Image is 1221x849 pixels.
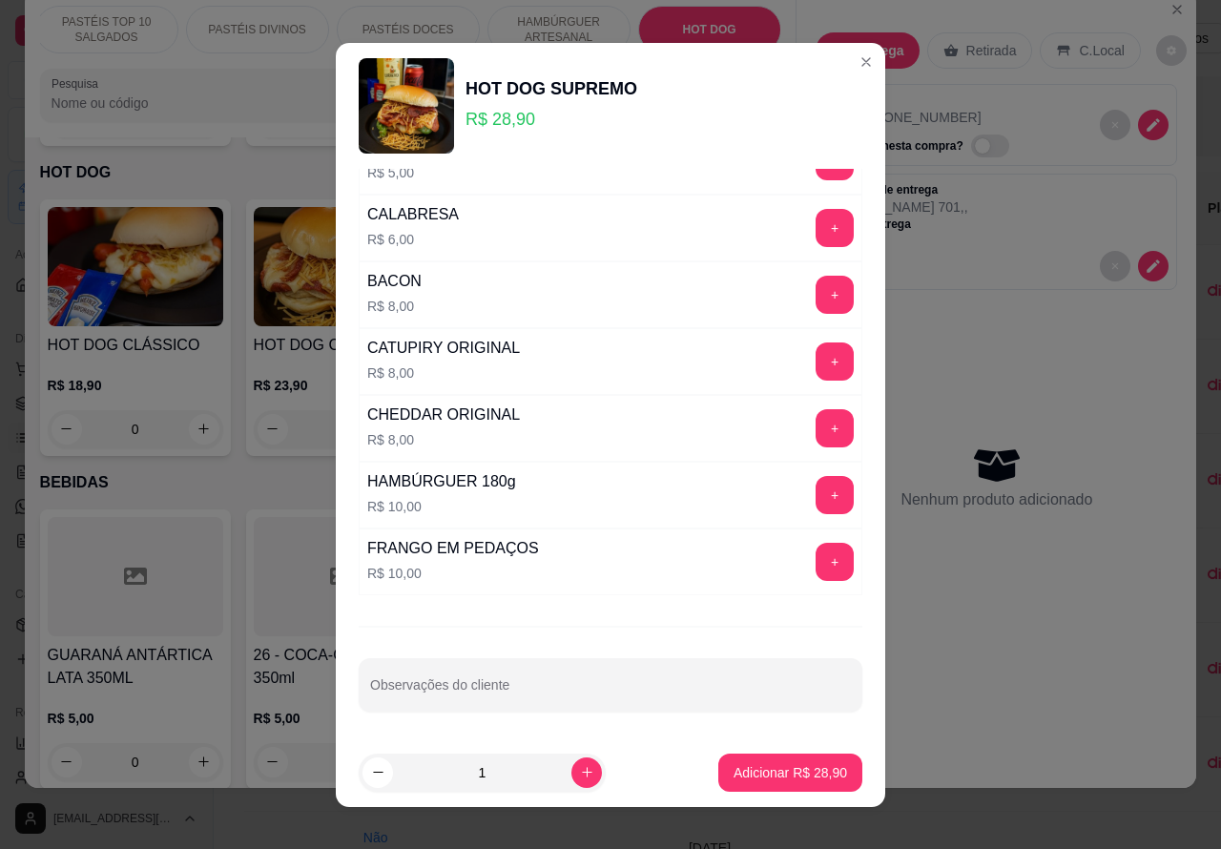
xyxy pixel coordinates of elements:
button: add [816,543,854,581]
p: R$ 8,00 [367,430,520,449]
p: R$ 8,00 [367,363,520,383]
button: decrease-product-quantity [362,757,393,788]
div: HAMBÚRGUER 180g [367,470,516,493]
button: add [816,342,854,381]
div: CALABRESA [367,203,459,226]
button: Adicionar R$ 28,90 [718,754,862,792]
p: R$ 5,00 [367,163,452,182]
button: add [816,276,854,314]
div: FRANGO EM PEDAÇOS [367,537,539,560]
button: add [816,476,854,514]
button: add [816,209,854,247]
div: HOT DOG SUPREMO [466,75,637,102]
button: add [816,409,854,447]
button: increase-product-quantity [571,757,602,788]
img: product-image [359,58,454,154]
div: CATUPIRY ORIGINAL [367,337,520,360]
p: Adicionar R$ 28,90 [734,763,847,782]
div: BACON [367,270,422,293]
p: R$ 28,90 [466,106,637,133]
button: Close [851,47,881,77]
input: Observações do cliente [370,683,851,702]
p: R$ 6,00 [367,230,459,249]
div: CHEDDAR ORIGINAL [367,404,520,426]
p: R$ 10,00 [367,564,539,583]
p: R$ 10,00 [367,497,516,516]
p: R$ 8,00 [367,297,422,316]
